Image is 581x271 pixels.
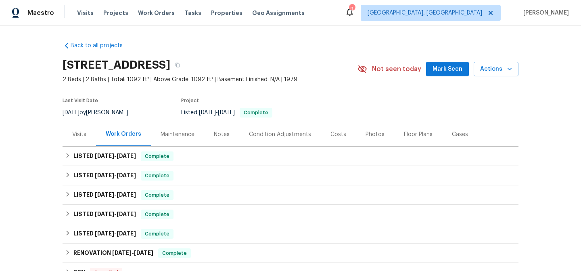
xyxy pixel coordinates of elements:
[117,231,136,236] span: [DATE]
[63,108,138,118] div: by [PERSON_NAME]
[170,58,185,72] button: Copy Address
[63,166,518,185] div: LISTED [DATE]-[DATE]Complete
[520,9,569,17] span: [PERSON_NAME]
[63,147,518,166] div: LISTED [DATE]-[DATE]Complete
[117,153,136,159] span: [DATE]
[142,172,173,180] span: Complete
[159,249,190,257] span: Complete
[349,5,355,13] div: 9
[142,191,173,199] span: Complete
[103,9,128,17] span: Projects
[368,9,482,17] span: [GEOGRAPHIC_DATA], [GEOGRAPHIC_DATA]
[240,110,272,115] span: Complete
[214,130,230,139] div: Notes
[95,172,136,178] span: -
[63,244,518,263] div: RENOVATION [DATE]-[DATE]Complete
[117,192,136,197] span: [DATE]
[252,9,305,17] span: Geo Assignments
[181,110,272,116] span: Listed
[63,110,79,116] span: [DATE]
[95,211,114,217] span: [DATE]
[366,130,385,139] div: Photos
[161,130,194,139] div: Maintenance
[73,171,136,181] h6: LISTED
[63,76,357,84] span: 2 Beds | 2 Baths | Total: 1092 ft² | Above Grade: 1092 ft² | Basement Finished: N/A | 1979
[112,250,153,256] span: -
[474,62,518,77] button: Actions
[134,250,153,256] span: [DATE]
[63,185,518,205] div: LISTED [DATE]-[DATE]Complete
[95,172,114,178] span: [DATE]
[95,192,136,197] span: -
[199,110,216,116] span: [DATE]
[95,211,136,217] span: -
[27,9,54,17] span: Maestro
[73,248,153,258] h6: RENOVATION
[433,64,462,74] span: Mark Seen
[142,230,173,238] span: Complete
[95,153,136,159] span: -
[218,110,235,116] span: [DATE]
[211,9,242,17] span: Properties
[73,210,136,219] h6: LISTED
[63,224,518,244] div: LISTED [DATE]-[DATE]Complete
[95,231,114,236] span: [DATE]
[404,130,433,139] div: Floor Plans
[95,192,114,197] span: [DATE]
[63,98,98,103] span: Last Visit Date
[63,61,170,69] h2: [STREET_ADDRESS]
[184,10,201,16] span: Tasks
[142,210,173,218] span: Complete
[72,130,86,139] div: Visits
[181,98,199,103] span: Project
[95,153,114,159] span: [DATE]
[199,110,235,116] span: -
[95,231,136,236] span: -
[452,130,468,139] div: Cases
[330,130,346,139] div: Costs
[426,62,469,77] button: Mark Seen
[63,42,140,50] a: Back to all projects
[73,229,136,239] h6: LISTED
[372,65,421,73] span: Not seen today
[480,64,512,74] span: Actions
[249,130,311,139] div: Condition Adjustments
[106,130,141,138] div: Work Orders
[142,152,173,160] span: Complete
[73,151,136,161] h6: LISTED
[117,211,136,217] span: [DATE]
[73,190,136,200] h6: LISTED
[112,250,132,256] span: [DATE]
[63,205,518,224] div: LISTED [DATE]-[DATE]Complete
[138,9,175,17] span: Work Orders
[77,9,94,17] span: Visits
[117,172,136,178] span: [DATE]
